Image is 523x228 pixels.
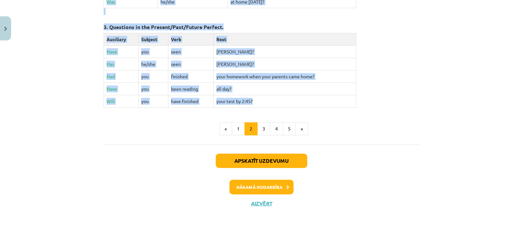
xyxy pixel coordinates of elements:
[138,83,168,95] td: you
[168,70,213,83] td: finished
[168,58,213,70] td: seen
[245,122,258,135] button: 2
[4,27,7,31] img: icon-close-lesson-0947bae3869378f0d4975bcd49f059093ad1ed9edebbc8119c70593378902aed.svg
[295,122,308,135] button: »
[219,122,232,135] button: «
[104,33,139,46] td: Auxiliary
[104,122,419,135] nav: Page navigation example
[213,83,356,95] td: all day?
[104,23,224,30] strong: 3. Questions in the Present/Past/Future Perfect.
[138,58,168,70] td: he/she
[232,122,245,135] button: 1
[249,200,274,207] button: Aizvērt
[216,154,307,168] button: Apskatīt uzdevumu
[168,33,213,46] td: Verb
[138,95,168,108] td: you
[107,86,117,92] span: Have
[229,180,294,195] button: Nākamā nodarbība
[213,33,356,46] td: Rest
[213,95,356,108] td: your test by 2:45?
[138,46,168,58] td: you
[107,73,115,79] span: Had
[107,98,115,104] span: Will
[283,122,296,135] button: 5
[138,70,168,83] td: you
[138,33,168,46] td: Subject
[257,122,270,135] button: 3
[213,46,356,58] td: [PERSON_NAME]?
[213,58,356,70] td: [PERSON_NAME]?
[107,49,117,54] span: Have
[168,46,213,58] td: seen
[107,61,114,67] span: Has
[270,122,283,135] button: 4
[168,95,213,108] td: have finished
[168,83,213,95] td: been reading
[213,70,356,83] td: your homework when your parents came home?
